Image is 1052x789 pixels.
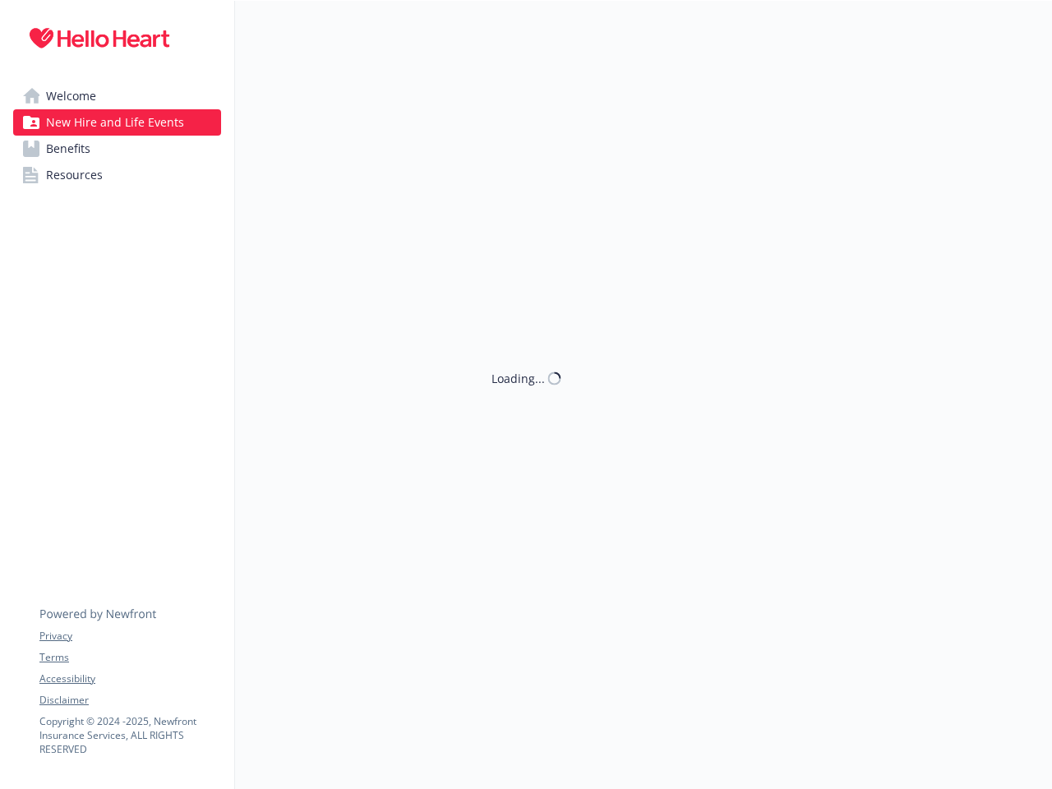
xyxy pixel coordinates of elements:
span: Welcome [46,83,96,109]
a: Benefits [13,136,221,162]
p: Copyright © 2024 - 2025 , Newfront Insurance Services, ALL RIGHTS RESERVED [39,714,220,756]
span: New Hire and Life Events [46,109,184,136]
a: Privacy [39,629,220,644]
span: Resources [46,162,103,188]
div: Loading... [491,370,545,387]
a: New Hire and Life Events [13,109,221,136]
span: Benefits [46,136,90,162]
a: Welcome [13,83,221,109]
a: Disclaimer [39,693,220,708]
a: Terms [39,650,220,665]
a: Accessibility [39,671,220,686]
a: Resources [13,162,221,188]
